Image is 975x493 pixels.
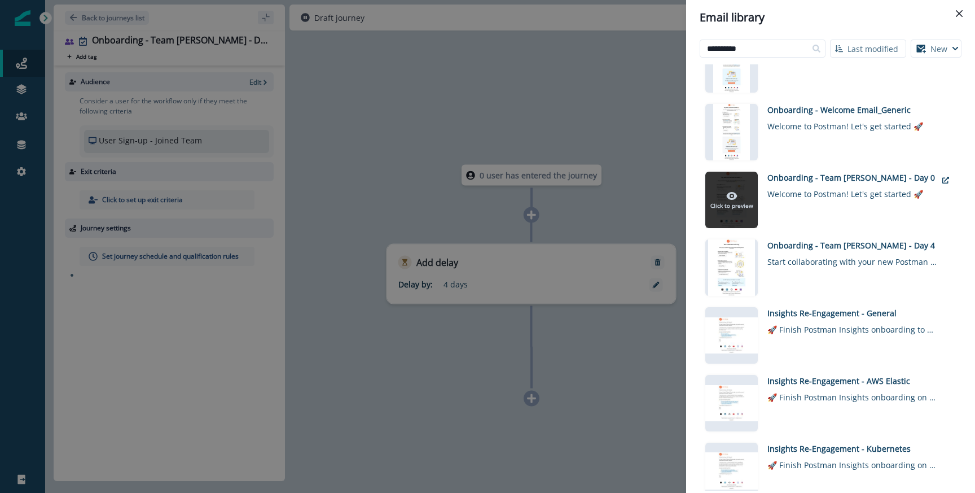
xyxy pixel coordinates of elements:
button: Close [950,5,968,23]
p: Click to preview [710,202,753,210]
div: Email library [700,9,961,26]
div: 🚀 Finish Postman Insights onboarding to debug faster [767,319,937,335]
div: Welcome to Postman! Let's get started 🚀 [767,184,937,200]
div: Insights Re-Engagement - Kubernetes [767,443,937,455]
div: 🚀 Finish Postman Insights onboarding on Kubernetes [767,455,937,471]
button: external-link [937,172,955,189]
div: Start collaborating with your new Postman team [767,251,937,268]
div: Welcome to Postman! Let's get started 🚀 [767,116,937,132]
div: Insights Re-Engagement - AWS Elastic [767,375,937,387]
div: Insights Re-Engagement - General [767,307,937,319]
button: Last modified [830,40,906,58]
div: 🚀 Finish Postman Insights onboarding on AWS Elastic Beanstalk [767,387,937,403]
div: Onboarding - Welcome Email_Generic [767,104,937,116]
button: New [911,40,961,58]
div: Onboarding - Team [PERSON_NAME] - Day 4 [767,239,937,251]
div: Onboarding - Team [PERSON_NAME] - Day 0 [767,172,937,184]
